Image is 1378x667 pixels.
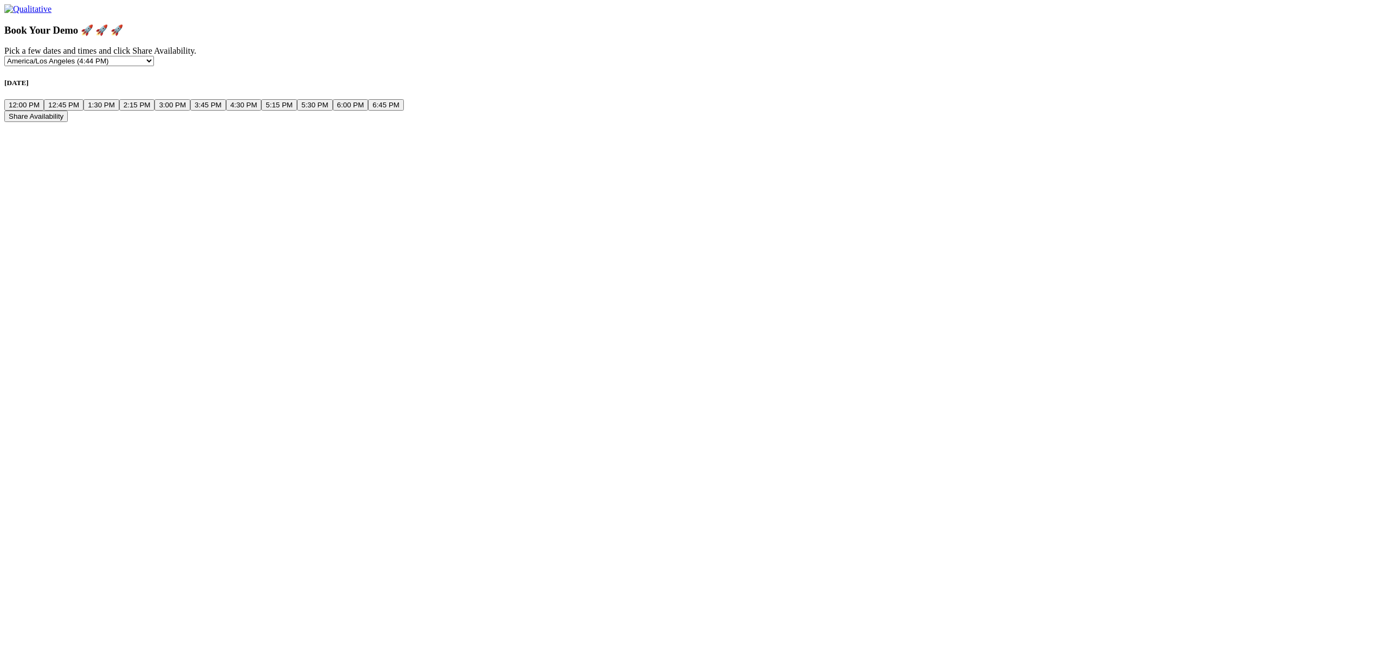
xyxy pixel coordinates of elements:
[44,99,83,111] button: 12:45 PM
[333,99,369,111] button: 6:00 PM
[119,99,155,111] button: 2:15 PM
[4,111,68,122] button: Share Availability
[83,99,119,111] button: 1:30 PM
[4,24,1374,36] h3: Book Your Demo 🚀 🚀 🚀
[4,4,51,14] img: Qualitative
[226,99,262,111] button: 4:30 PM
[4,99,44,111] button: 12:00 PM
[4,46,1374,56] div: Pick a few dates and times and click Share Availability.
[297,99,333,111] button: 5:30 PM
[190,99,226,111] button: 3:45 PM
[261,99,297,111] button: 5:15 PM
[368,99,404,111] button: 6:45 PM
[4,79,1374,87] h5: [DATE]
[154,99,190,111] button: 3:00 PM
